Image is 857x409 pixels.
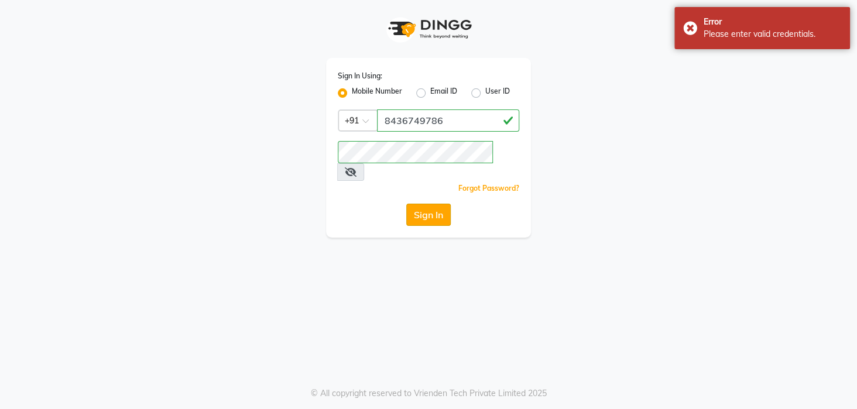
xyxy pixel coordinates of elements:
[485,86,510,100] label: User ID
[430,86,457,100] label: Email ID
[704,28,841,40] div: Please enter valid credentials.
[352,86,402,100] label: Mobile Number
[382,12,475,46] img: logo1.svg
[406,204,451,226] button: Sign In
[458,184,519,193] a: Forgot Password?
[338,141,493,163] input: Username
[704,16,841,28] div: Error
[377,109,519,132] input: Username
[338,71,382,81] label: Sign In Using:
